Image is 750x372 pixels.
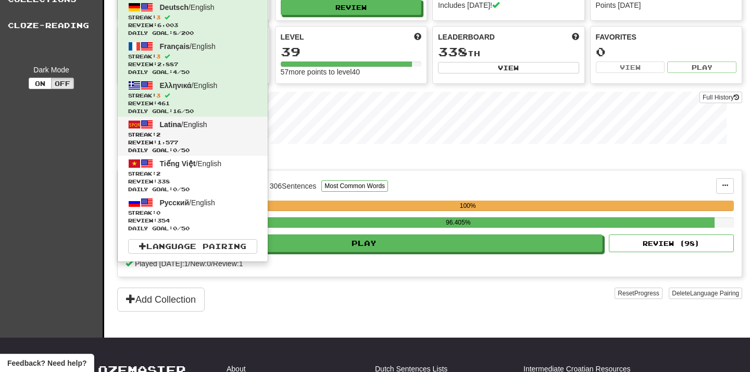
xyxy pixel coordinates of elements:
span: Tiếng Việt [160,159,196,168]
button: On [29,78,52,89]
div: 39 [281,45,422,58]
span: 4 [173,69,177,75]
a: Русский/EnglishStreak:0 Review:354Daily Goal:0/50 [118,195,268,234]
span: Played [DATE]: 1 [135,259,188,268]
span: New: 0 [190,259,211,268]
span: Deutsch [160,3,189,11]
a: Language Pairing [128,239,257,254]
span: Ελληνικά [160,81,192,90]
a: Ελληνικά/EnglishStreak:3 Review:461Daily Goal:16/50 [118,78,268,117]
span: / [211,259,213,268]
button: Play [667,61,736,73]
div: 57 more points to level 40 [281,67,422,77]
button: DeleteLanguage Pairing [669,288,742,299]
span: 0 [173,186,177,192]
span: Daily Goal: / 50 [128,146,257,154]
button: Add Collection [117,288,205,312]
span: / English [160,42,216,51]
span: Review: 461 [128,100,257,107]
span: Streak: [128,131,257,139]
p: In Progress [117,154,742,165]
span: Français [160,42,190,51]
a: Français/EnglishStreak:3 Review:2,887Daily Goal:4/50 [118,39,268,78]
span: 338 [438,44,468,59]
span: Daily Goal: / 50 [128,185,257,193]
span: Streak: [128,209,257,217]
span: Streak: [128,170,257,178]
span: Daily Goal: / 50 [128,68,257,76]
span: Streak: [128,92,257,100]
span: 2 [156,170,160,177]
span: Review: 338 [128,178,257,185]
div: 0 [596,45,737,58]
span: Русский [160,199,190,207]
span: / [188,259,190,268]
span: Review: 1,577 [128,139,257,146]
span: 0 [156,209,160,216]
span: Review: 1 [213,259,243,268]
span: 3 [156,53,160,59]
div: th [438,45,579,59]
span: Leaderboard [438,32,495,42]
span: Review: 2,887 [128,60,257,68]
button: Off [51,78,74,89]
span: 3 [156,92,160,98]
span: Review: 354 [128,217,257,225]
span: 2 [156,131,160,138]
span: Open feedback widget [7,358,86,368]
div: Favorites [596,32,737,42]
div: Dark Mode [8,65,95,75]
span: / English [160,120,207,129]
span: 0 [173,147,177,153]
button: Review (98) [609,234,734,252]
span: Progress [634,290,659,297]
span: Daily Goal: / 200 [128,29,257,37]
span: 16 [173,108,181,114]
span: / English [160,81,218,90]
span: / English [160,199,215,207]
span: Daily Goal: / 50 [128,107,257,115]
a: Tiếng Việt/EnglishStreak:2 Review:338Daily Goal:0/50 [118,156,268,195]
span: Daily Goal: / 50 [128,225,257,232]
button: Play [126,234,603,252]
span: This week in points, UTC [572,32,579,42]
span: Level [281,32,304,42]
span: Score more points to level up [414,32,421,42]
button: View [438,62,579,73]
span: / English [160,159,222,168]
span: Language Pairing [690,290,739,297]
div: 100% [202,201,734,211]
button: Most Common Words [321,180,388,192]
a: Latina/EnglishStreak:2 Review:1,577Daily Goal:0/50 [118,117,268,156]
span: Review: 6,003 [128,21,257,29]
div: 96.405% [202,217,715,228]
span: Streak: [128,53,257,60]
span: 8 [173,30,177,36]
span: 3 [156,14,160,20]
span: 0 [173,225,177,231]
a: Full History [699,92,742,103]
span: Latina [160,120,181,129]
span: Streak: [128,14,257,21]
span: / English [160,3,215,11]
button: View [596,61,665,73]
button: ResetProgress [615,288,662,299]
div: 306 Sentences [270,181,317,191]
